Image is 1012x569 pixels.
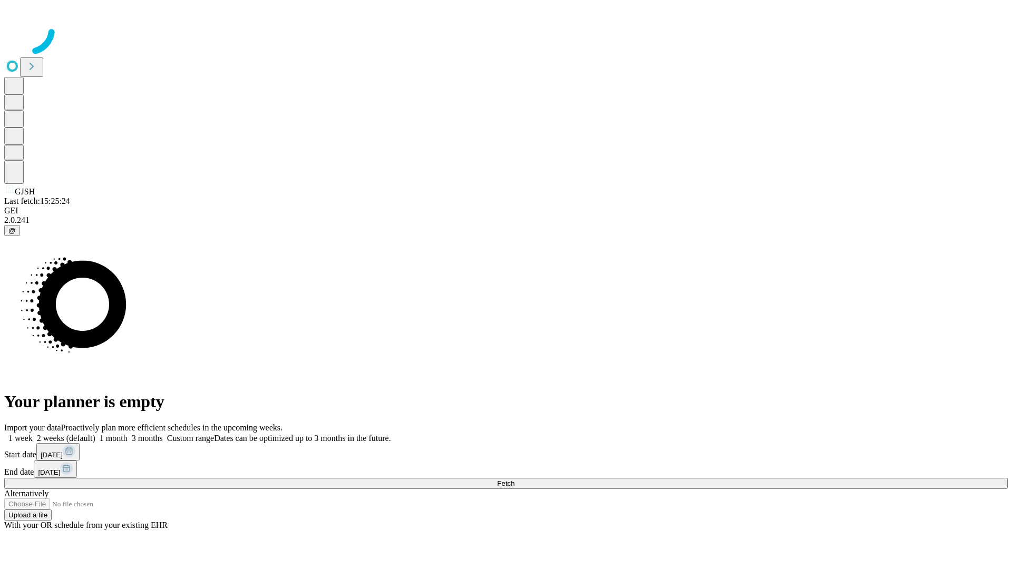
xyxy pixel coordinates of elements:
[4,521,168,529] span: With your OR schedule from your existing EHR
[4,197,70,205] span: Last fetch: 15:25:24
[497,479,514,487] span: Fetch
[167,434,214,443] span: Custom range
[132,434,163,443] span: 3 months
[38,468,60,476] span: [DATE]
[61,423,283,432] span: Proactively plan more efficient schedules in the upcoming weeks.
[4,423,61,432] span: Import your data
[34,460,77,478] button: [DATE]
[41,451,63,459] span: [DATE]
[15,187,35,196] span: GJSH
[8,227,16,234] span: @
[4,215,1008,225] div: 2.0.241
[100,434,128,443] span: 1 month
[4,489,48,498] span: Alternatively
[214,434,391,443] span: Dates can be optimized up to 3 months in the future.
[36,443,80,460] button: [DATE]
[8,434,33,443] span: 1 week
[4,225,20,236] button: @
[4,392,1008,411] h1: Your planner is empty
[37,434,95,443] span: 2 weeks (default)
[4,443,1008,460] div: Start date
[4,206,1008,215] div: GEI
[4,460,1008,478] div: End date
[4,509,52,521] button: Upload a file
[4,478,1008,489] button: Fetch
